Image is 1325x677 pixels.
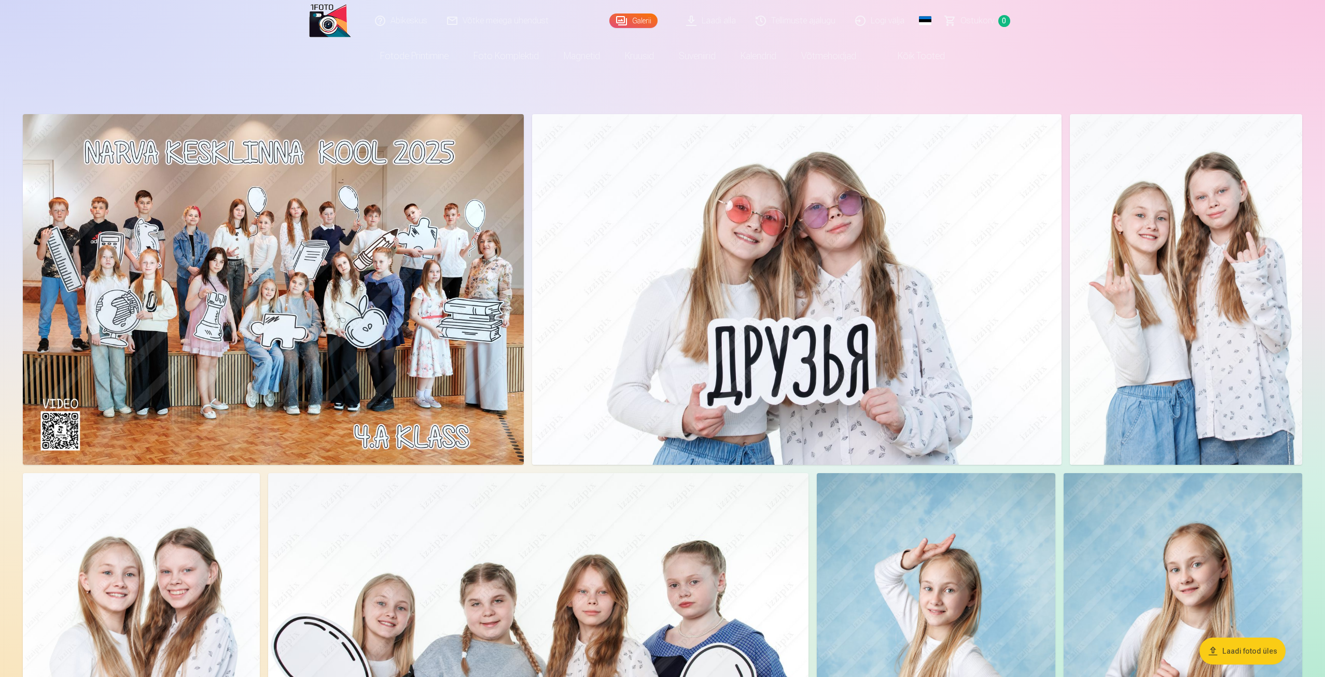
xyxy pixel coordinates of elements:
a: Suveniirid [666,42,728,71]
a: Kruusid [612,42,666,71]
a: Foto komplektid [461,42,551,71]
button: Laadi fotod üles [1200,638,1286,665]
a: Võtmehoidjad [789,42,869,71]
a: Fotode printimine [368,42,461,71]
a: Kõik tooted [869,42,957,71]
a: Kalendrid [728,42,789,71]
a: Magnetid [551,42,612,71]
span: Ostukorv [960,15,994,27]
span: 0 [998,15,1010,27]
a: Galerii [609,13,658,28]
img: /zh3 [309,4,351,37]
